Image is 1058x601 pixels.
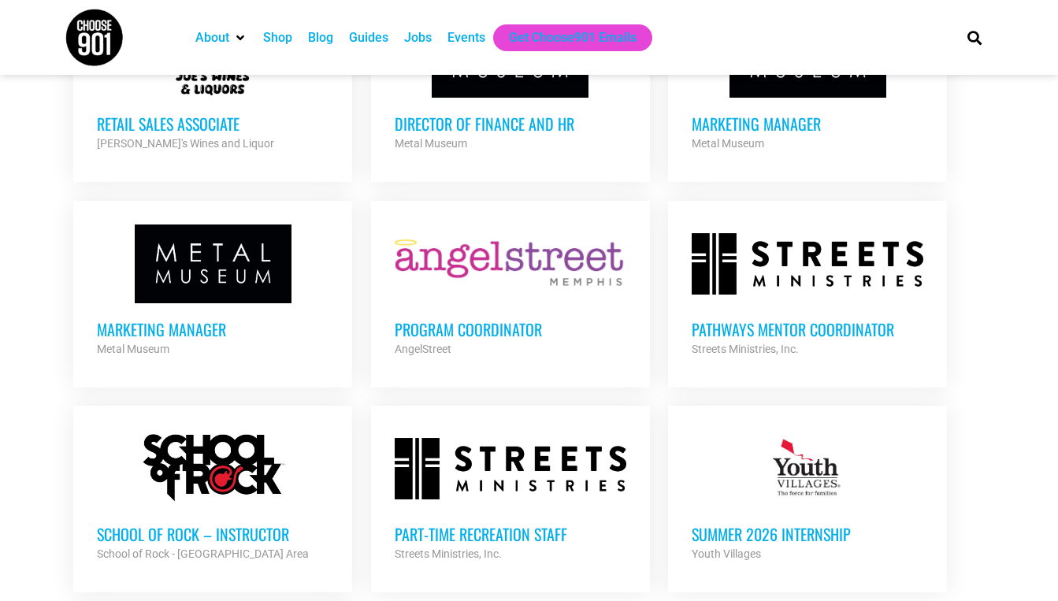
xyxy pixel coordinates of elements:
strong: Streets Ministries, Inc. [692,343,799,355]
strong: School of Rock - [GEOGRAPHIC_DATA] Area [97,547,309,560]
a: Get Choose901 Emails [509,28,637,47]
div: Search [961,24,987,50]
strong: Metal Museum [395,137,467,150]
strong: Metal Museum [97,343,169,355]
h3: Part-time Recreation Staff [395,524,626,544]
a: School of Rock – Instructor School of Rock - [GEOGRAPHIC_DATA] Area [73,406,352,587]
a: Pathways Mentor Coordinator Streets Ministries, Inc. [668,201,947,382]
a: About [195,28,229,47]
a: Program Coordinator AngelStreet [371,201,650,382]
strong: AngelStreet [395,343,451,355]
a: Shop [263,28,292,47]
h3: Program Coordinator [395,319,626,339]
h3: Summer 2026 Internship [692,524,923,544]
a: Part-time Recreation Staff Streets Ministries, Inc. [371,406,650,587]
div: About [187,24,255,51]
h3: School of Rock – Instructor [97,524,329,544]
h3: Marketing Manager [97,319,329,339]
a: Guides [349,28,388,47]
h3: Marketing Manager [692,113,923,134]
strong: [PERSON_NAME]'s Wines and Liquor [97,137,274,150]
a: Marketing Manager Metal Museum [73,201,352,382]
a: Blog [308,28,333,47]
strong: Streets Ministries, Inc. [395,547,502,560]
a: Summer 2026 Internship Youth Villages [668,406,947,587]
nav: Main nav [187,24,941,51]
strong: Metal Museum [692,137,764,150]
h3: Director of Finance and HR [395,113,626,134]
h3: Pathways Mentor Coordinator [692,319,923,339]
h3: Retail Sales Associate [97,113,329,134]
strong: Youth Villages [692,547,761,560]
a: Events [447,28,485,47]
a: Jobs [404,28,432,47]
